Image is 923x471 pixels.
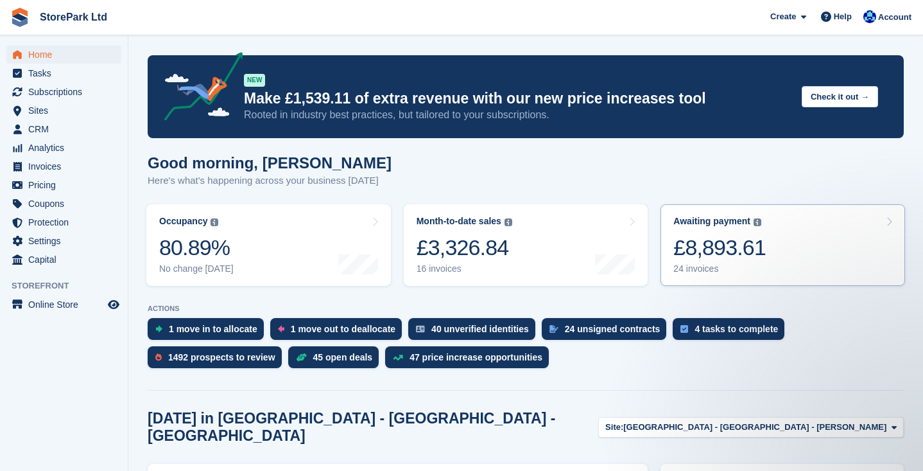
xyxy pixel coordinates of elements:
[605,421,623,434] span: Site:
[28,213,105,231] span: Protection
[28,251,105,269] span: Capital
[244,74,265,87] div: NEW
[291,324,395,334] div: 1 move out to deallocate
[296,353,307,362] img: deal-1b604bf984904fb50ccaf53a9ad4b4a5d6e5aea283cecdc64d6e3604feb123c2.svg
[385,346,555,375] a: 47 price increase opportunities
[10,8,30,27] img: stora-icon-8386f47178a22dfd0bd8f6a31ec36ba5ce8667c1dd55bd0f319d3a0aa187defe.svg
[6,64,121,82] a: menu
[598,417,904,438] button: Site: [GEOGRAPHIC_DATA] - [GEOGRAPHIC_DATA] - [PERSON_NAME]
[416,325,425,333] img: verify_identity-adf6edd0f0f0b5bbfe63781bf79b02c33cf7c696d77639b501bdc392416b5a36.svg
[278,325,284,333] img: move_outs_to_deallocate_icon-f764333ba52eb49d3ac5e1228854f67142a1ed5810a6f6cc68b1a99e826820c5.svg
[159,263,234,274] div: No change [DATE]
[155,353,162,361] img: prospect-51fa495bee0391a8d652442698ab0144808aea92771e9ea1ae160a38d050c398.svg
[28,139,105,157] span: Analytics
[770,10,796,23] span: Create
[6,139,121,157] a: menu
[148,305,904,313] p: ACTIONS
[802,86,878,107] button: Check it out →
[148,346,288,375] a: 1492 prospects to review
[28,157,105,175] span: Invoices
[244,89,791,108] p: Make £1,539.11 of extra revenue with our new price increases tool
[6,251,121,269] a: menu
[623,421,886,434] span: [GEOGRAPHIC_DATA] - [GEOGRAPHIC_DATA] - [PERSON_NAME]
[417,263,512,274] div: 16 invoices
[393,355,403,360] img: price_increase_opportunities-93ffe204e8149a01c8c9dc8f82e8f89637d9d84a8eef4429ea346261dce0b2c0.svg
[863,10,876,23] img: Donna
[12,280,128,292] span: Storefront
[153,52,243,125] img: price-adjustments-announcement-icon-8257ccfd72463d97f412b2fc003d46551f7dbcb40ab6d574587a9cd5c0d94...
[549,325,558,333] img: contract_signature_icon-13c848040528278c33f63329250d36e43548de30e8caae1d1a13099fd9432cc5.svg
[673,318,791,346] a: 4 tasks to complete
[6,157,121,175] a: menu
[673,235,766,261] div: £8,893.61
[148,410,598,445] h2: [DATE] in [GEOGRAPHIC_DATA] - [GEOGRAPHIC_DATA] - [GEOGRAPHIC_DATA]
[28,232,105,250] span: Settings
[28,46,105,64] span: Home
[211,218,218,226] img: icon-info-grey-7440780725fd019a000dd9b08b2336e03edf1995a4989e88bcd33f0948082b44.svg
[404,204,648,286] a: Month-to-date sales £3,326.84 16 invoices
[28,102,105,120] span: Sites
[6,195,121,213] a: menu
[408,318,542,346] a: 40 unverified identities
[28,195,105,213] span: Coupons
[148,318,270,346] a: 1 move in to allocate
[410,352,542,362] div: 47 price increase opportunities
[146,204,391,286] a: Occupancy 80.89% No change [DATE]
[673,216,750,227] div: Awaiting payment
[313,352,373,362] div: 45 open deals
[834,10,852,23] span: Help
[35,6,112,28] a: StorePark Ltd
[417,235,512,261] div: £3,326.84
[6,296,121,314] a: menu
[542,318,673,346] a: 24 unsigned contracts
[6,120,121,138] a: menu
[6,83,121,101] a: menu
[288,346,386,375] a: 45 open deals
[431,324,529,334] div: 40 unverified identities
[270,318,408,346] a: 1 move out to deallocate
[680,325,688,333] img: task-75834270c22a3079a89374b754ae025e5fb1db73e45f91037f5363f120a921f8.svg
[106,297,121,312] a: Preview store
[505,218,512,226] img: icon-info-grey-7440780725fd019a000dd9b08b2336e03edf1995a4989e88bcd33f0948082b44.svg
[6,213,121,231] a: menu
[159,216,207,227] div: Occupancy
[28,83,105,101] span: Subscriptions
[660,204,905,286] a: Awaiting payment £8,893.61 24 invoices
[6,102,121,120] a: menu
[168,352,275,362] div: 1492 prospects to review
[148,173,392,188] p: Here's what's happening across your business [DATE]
[159,235,234,261] div: 80.89%
[673,263,766,274] div: 24 invoices
[244,108,791,122] p: Rooted in industry best practices, but tailored to your subscriptions.
[28,296,105,314] span: Online Store
[169,324,257,334] div: 1 move in to allocate
[155,325,162,333] img: move_ins_to_allocate_icon-fdf77a2bb77ea45bf5b3d319d69a93e2d87916cf1d5bf7949dd705db3b84f3ca.svg
[148,154,392,172] h1: Good morning, [PERSON_NAME]
[754,218,761,226] img: icon-info-grey-7440780725fd019a000dd9b08b2336e03edf1995a4989e88bcd33f0948082b44.svg
[417,216,501,227] div: Month-to-date sales
[694,324,778,334] div: 4 tasks to complete
[6,176,121,194] a: menu
[28,176,105,194] span: Pricing
[6,232,121,250] a: menu
[28,64,105,82] span: Tasks
[6,46,121,64] a: menu
[878,11,911,24] span: Account
[565,324,660,334] div: 24 unsigned contracts
[28,120,105,138] span: CRM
